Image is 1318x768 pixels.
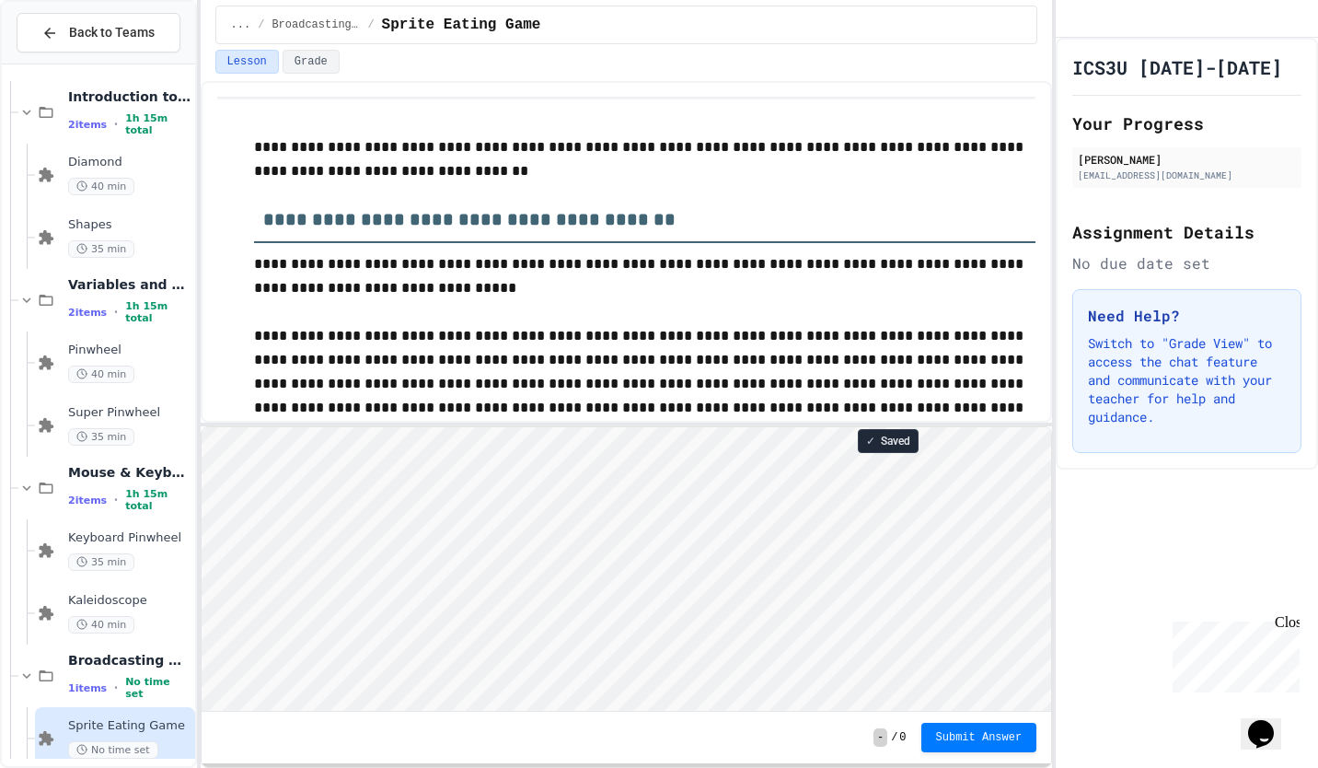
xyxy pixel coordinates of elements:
button: Back to Teams [17,13,180,52]
button: Lesson [215,50,279,74]
span: Mouse & Keyboard [68,464,191,481]
span: Super Pinwheel [68,405,191,421]
span: No time set [68,741,158,759]
h2: Assignment Details [1072,219,1301,245]
span: Broadcasting & Cloning [272,17,360,32]
span: No time set [125,676,191,700]
span: • [114,681,118,695]
div: Chat with us now!Close [7,7,127,117]
span: Sprite Eating Game [382,14,541,36]
span: 0 [899,730,906,745]
span: 35 min [68,553,134,571]
span: Shapes [68,217,191,233]
span: 40 min [68,616,134,634]
span: / [258,17,264,32]
span: - [873,728,887,747]
span: ✓ [866,434,875,448]
span: 40 min [68,366,134,383]
span: Diamond [68,155,191,170]
span: Variables and Blocks [68,276,191,293]
div: [PERSON_NAME] [1078,151,1296,168]
h3: Need Help? [1088,305,1286,327]
span: 1 items [68,682,107,694]
span: 2 items [68,119,107,131]
span: Keyboard Pinwheel [68,530,191,546]
div: [EMAIL_ADDRESS][DOMAIN_NAME] [1078,169,1296,182]
span: 1h 15m total [125,112,191,136]
span: 40 min [68,178,134,195]
span: 1h 15m total [125,488,191,512]
span: Back to Teams [69,23,155,42]
iframe: Snap! Programming Environment [202,427,1052,711]
span: Kaleidoscope [68,593,191,609]
span: 1h 15m total [125,300,191,324]
span: 2 items [68,307,107,319]
span: Pinwheel [68,343,191,358]
span: • [114,117,118,132]
span: • [114,493,118,507]
span: Broadcasting & Cloning [68,652,191,669]
iframe: chat widget [1165,614,1300,692]
span: / [891,730,897,745]
span: Introduction to Snap [68,88,191,105]
span: 35 min [68,428,134,446]
iframe: chat widget [1241,694,1300,750]
h2: Your Progress [1072,111,1301,136]
button: Submit Answer [921,723,1037,752]
span: 35 min [68,240,134,258]
div: No due date set [1072,252,1301,274]
span: Saved [881,434,910,448]
span: Sprite Eating Game [68,718,191,734]
button: Grade [283,50,340,74]
span: ... [231,17,251,32]
span: / [367,17,374,32]
span: • [114,305,118,320]
span: 2 items [68,495,107,506]
p: Switch to "Grade View" to access the chat feature and communicate with your teacher for help and ... [1088,334,1286,426]
span: Submit Answer [936,730,1023,745]
h1: ICS3U [DATE]-[DATE] [1072,54,1282,80]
